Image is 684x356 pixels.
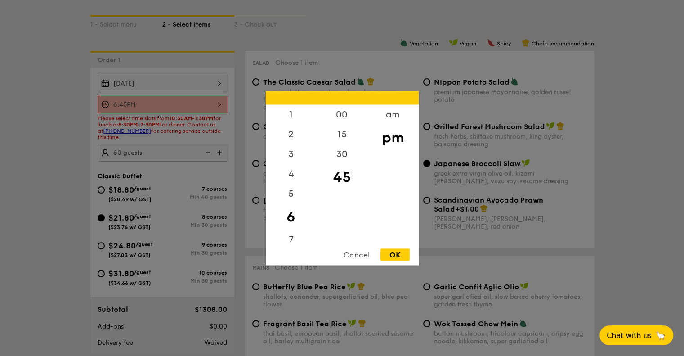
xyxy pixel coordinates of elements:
[367,124,418,150] div: pm
[266,203,317,230] div: 6
[317,144,367,164] div: 30
[655,330,666,341] span: 🦙
[317,164,367,190] div: 45
[266,104,317,124] div: 1
[266,164,317,184] div: 4
[317,104,367,124] div: 00
[335,248,379,261] div: Cancel
[266,184,317,203] div: 5
[266,124,317,144] div: 2
[367,104,418,124] div: am
[607,331,652,340] span: Chat with us
[266,144,317,164] div: 3
[266,230,317,249] div: 7
[317,124,367,144] div: 15
[599,325,673,345] button: Chat with us🦙
[380,248,410,261] div: OK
